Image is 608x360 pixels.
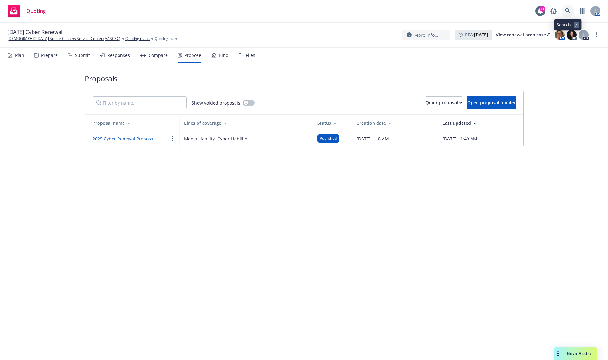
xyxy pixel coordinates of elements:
[442,120,518,126] div: Last updated
[467,100,516,106] span: Open proposal builder
[184,120,307,126] div: Lines of coverage
[593,31,600,39] a: more
[184,135,247,142] span: Media Liability, Cyber Liability
[547,5,560,17] a: Report a Bug
[357,120,432,126] div: Creation date
[219,53,229,58] div: Bind
[426,96,462,109] button: Quick proposal
[402,30,450,40] button: More info...
[467,96,516,109] button: Open proposal builder
[125,36,150,41] a: Quoting plans
[540,6,545,12] div: 11
[15,53,24,58] div: Plan
[474,32,488,38] strong: [DATE]
[8,28,62,36] span: [DATE] Cyber Renewal
[496,30,550,40] a: View renewal prep case
[562,5,574,17] a: Search
[554,347,562,360] div: Drag to move
[26,8,46,14] span: Quoting
[465,31,488,38] span: ETA :
[75,53,90,58] div: Submit
[149,53,168,58] div: Compare
[169,135,176,142] a: more
[554,347,597,360] button: Nova Assist
[320,136,337,141] span: Published
[93,120,174,126] div: Proposal name
[85,73,524,84] h1: Proposals
[93,96,187,109] input: Filter by name...
[192,100,240,106] span: Show voided proposals
[567,30,577,40] img: photo
[414,32,438,38] span: More info...
[184,53,201,58] div: Propose
[107,53,130,58] div: Responses
[426,97,462,109] div: Quick proposal
[155,36,177,41] span: Quoting plan
[317,120,346,126] div: Status
[442,135,477,142] span: [DATE] 11:49 AM
[357,135,389,142] span: [DATE] 1:18 AM
[5,2,48,20] a: Quoting
[93,136,155,142] a: 2025 Cyber Renewal Proposal
[555,30,565,40] img: photo
[41,53,58,58] div: Prepare
[8,36,120,41] a: [DEMOGRAPHIC_DATA] Senior Citizens Service Center (AASCSC)
[576,5,589,17] a: Switch app
[567,351,592,356] span: Nova Assist
[246,53,255,58] div: Files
